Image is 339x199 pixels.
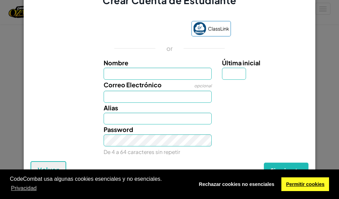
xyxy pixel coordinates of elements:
[264,163,308,178] button: Siguiente
[104,81,162,89] span: Correo Electrónico
[166,44,173,53] p: or
[194,83,212,88] span: opcional
[104,59,128,67] span: Nombre
[10,175,189,194] span: CodeCombat usa algunas cookies esenciales y no esenciales.
[31,161,66,178] button: Volver
[104,104,118,112] span: Alias
[194,177,279,191] a: deny cookies
[105,22,188,37] iframe: Botón Iniciar sesión con Google
[193,22,206,35] img: classlink-logo-small.png
[270,166,302,175] span: Siguiente
[104,125,133,133] span: Password
[222,59,260,67] span: Última inicial
[281,177,329,191] a: allow cookies
[38,166,59,174] span: Volver
[10,183,38,194] a: learn more about cookies
[208,24,229,34] span: ClassLink
[104,148,180,155] small: De 4 a 64 caracteres sin repetir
